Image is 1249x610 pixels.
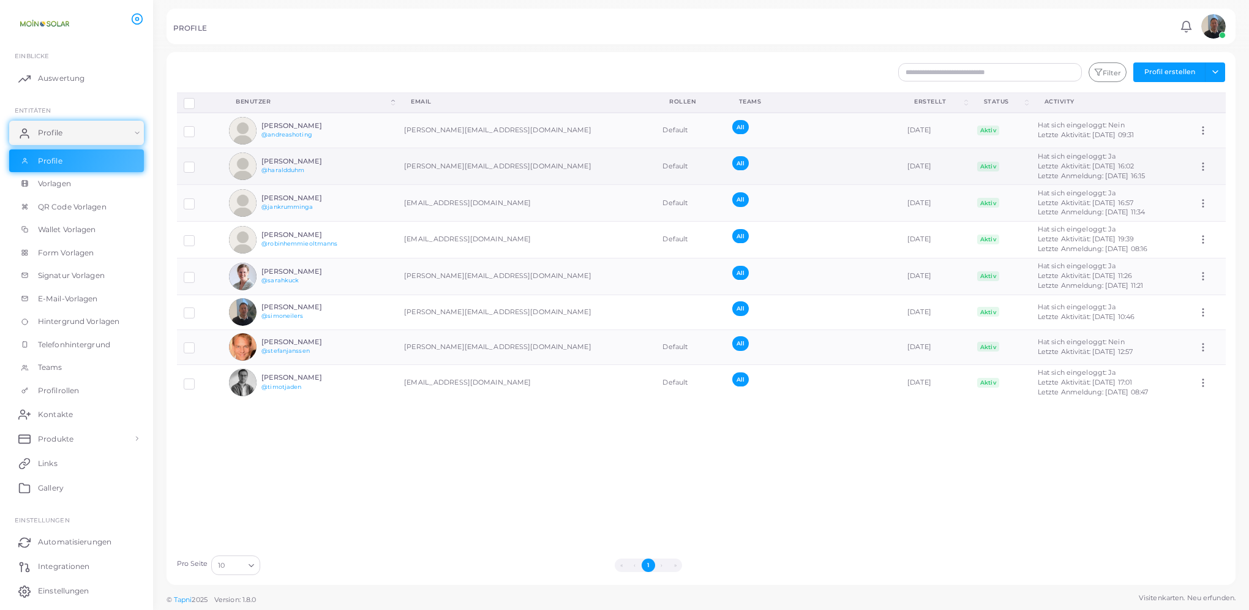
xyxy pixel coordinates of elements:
span: Aktiv [977,378,1000,388]
button: Profil erstellen [1133,62,1206,82]
td: [EMAIL_ADDRESS][DOMAIN_NAME] [397,364,656,401]
a: Telefonhintergrund [9,333,144,356]
span: Kontakte [38,409,73,420]
a: Form Vorlagen [9,241,144,265]
img: avatar [229,189,257,217]
td: [EMAIL_ADDRESS][DOMAIN_NAME] [397,221,656,258]
span: Letzte Aktivität: [DATE] 16:57 [1038,198,1133,207]
div: Search for option [211,555,260,575]
span: Gallery [38,483,64,494]
a: @andreashoting [261,131,312,138]
span: Profile [38,127,62,138]
span: QR Code Vorlagen [38,201,107,213]
span: Produkte [38,434,73,445]
span: All [732,156,749,170]
span: All [732,229,749,243]
h6: [PERSON_NAME] [261,122,351,130]
a: Automatisierungen [9,530,144,554]
div: Status [984,97,1022,106]
span: Signatur Vorlagen [38,270,105,281]
span: All [732,120,749,134]
span: Letzte Anmeldung: [DATE] 11:34 [1038,208,1145,216]
img: avatar [229,152,257,180]
img: logo [11,12,79,34]
a: E-Mail-Vorlagen [9,287,144,311]
td: [DATE] [901,185,970,222]
a: Kontakte [9,402,144,426]
a: Signatur Vorlagen [9,264,144,287]
span: Letzte Anmeldung: [DATE] 08:16 [1038,244,1147,253]
span: Version: 1.8.0 [214,595,257,604]
h6: [PERSON_NAME] [261,268,351,276]
h6: [PERSON_NAME] [261,231,351,239]
span: All [732,372,749,386]
span: Profilrollen [38,385,79,396]
span: Automatisierungen [38,537,111,548]
span: ENTITÄTEN [15,107,51,114]
a: Auswertung [9,66,144,91]
span: Hintergrund Vorlagen [38,316,119,327]
a: Tapni [174,595,192,604]
a: @simoneilers [261,312,303,319]
span: Hat sich eingeloggt: Ja [1038,152,1116,160]
span: EINBLICKE [15,52,49,59]
span: Aktiv [977,126,1000,135]
span: Letzte Aktivität: [DATE] 12:57 [1038,347,1133,356]
span: Auswertung [38,73,84,84]
a: Teams [9,356,144,379]
span: Letzte Aktivität: [DATE] 19:39 [1038,235,1134,243]
span: Letzte Aktivität: [DATE] 09:31 [1038,130,1134,139]
td: [DATE] [901,221,970,258]
div: Email [411,97,642,106]
td: [PERSON_NAME][EMAIL_ADDRESS][DOMAIN_NAME] [397,113,656,148]
a: Links [9,451,144,475]
span: All [732,301,749,315]
a: Profilrollen [9,379,144,402]
span: Aktiv [977,342,1000,352]
td: [PERSON_NAME][EMAIL_ADDRESS][DOMAIN_NAME] [397,295,656,329]
span: Visitenkarten. Neu erfunden. [1139,593,1236,603]
img: avatar [229,263,257,290]
span: 10 [218,559,225,572]
h6: [PERSON_NAME] [261,194,351,202]
h6: [PERSON_NAME] [261,303,351,311]
a: Produkte [9,426,144,451]
span: Einstellungen [38,586,89,597]
td: [DATE] [901,295,970,329]
img: avatar [229,369,257,396]
a: avatar [1198,14,1229,39]
span: Hat sich eingeloggt: Ja [1038,262,1116,270]
a: @stefanjanssen [261,347,310,354]
span: © [167,595,256,605]
span: E-Mail-Vorlagen [38,293,98,304]
td: [DATE] [901,329,970,364]
img: avatar [1201,14,1226,39]
span: 2025 [192,595,207,605]
span: Integrationen [38,561,89,572]
td: [DATE] [901,148,970,185]
td: Default [656,185,725,222]
a: Hintergrund Vorlagen [9,310,144,333]
a: @timotjaden [261,383,301,390]
img: avatar [229,333,257,361]
td: [PERSON_NAME][EMAIL_ADDRESS][DOMAIN_NAME] [397,329,656,364]
span: Hat sich eingeloggt: Ja [1038,303,1116,311]
td: [DATE] [901,364,970,401]
label: Pro Seite [177,559,208,569]
td: Default [656,221,725,258]
span: Links [38,458,58,469]
span: Einstellungen [15,516,69,524]
div: Benutzer [236,97,389,106]
span: Telefonhintergrund [38,339,110,350]
a: @jankrumminga [261,203,312,210]
div: Teams [739,97,887,106]
span: Hat sich eingeloggt: Nein [1038,121,1125,129]
span: Aktiv [977,271,1000,281]
a: Profile [9,149,144,173]
span: Letzte Aktivität: [DATE] 16:02 [1038,162,1134,170]
td: [EMAIL_ADDRESS][DOMAIN_NAME] [397,185,656,222]
a: @haraldduhm [261,167,304,173]
a: Einstellungen [9,579,144,603]
span: Letzte Aktivität: [DATE] 11:26 [1038,271,1132,280]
